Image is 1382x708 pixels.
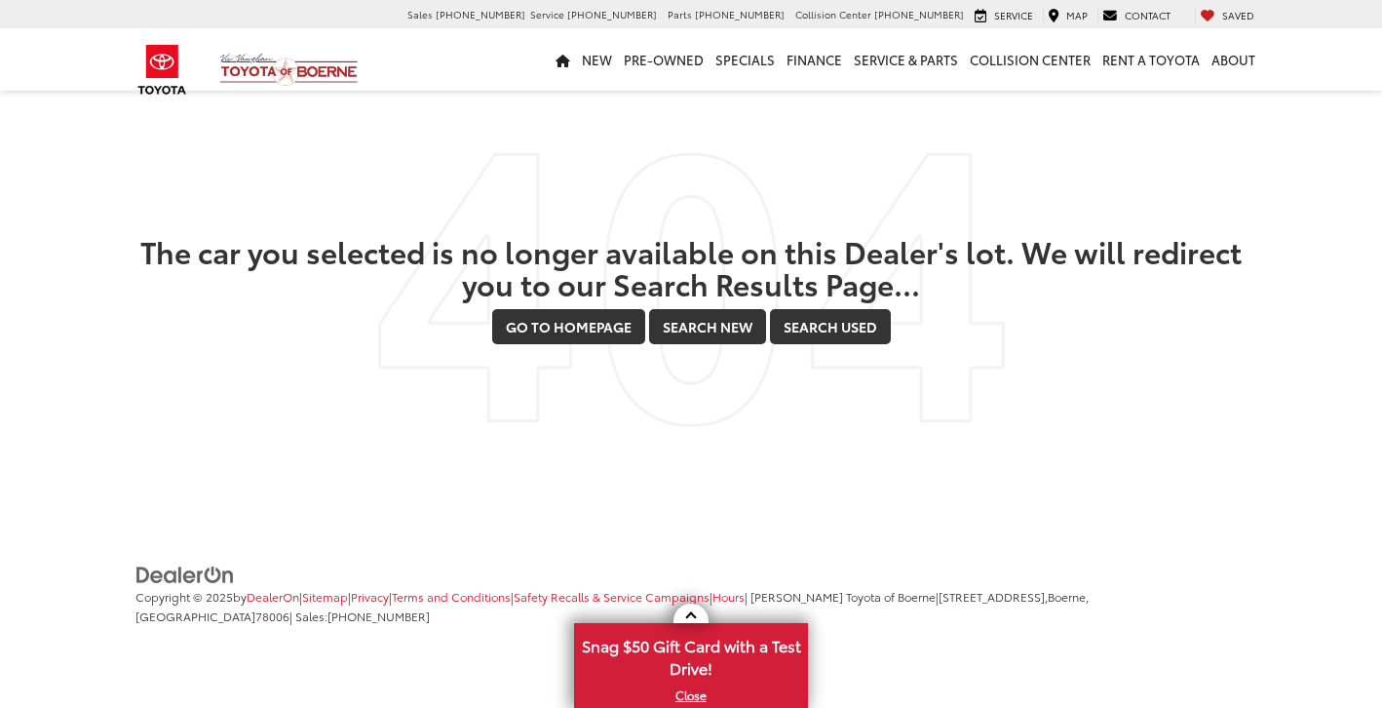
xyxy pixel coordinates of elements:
a: Finance [781,28,848,91]
img: DealerOn [135,565,235,586]
a: Go to Homepage [492,309,645,344]
span: | Sales: [289,608,430,624]
span: | [348,588,389,605]
span: | [299,588,348,605]
span: Snag $50 Gift Card with a Test Drive! [576,625,806,685]
span: [STREET_ADDRESS], [939,588,1048,605]
span: [PHONE_NUMBER] [695,7,785,21]
span: Saved [1222,8,1254,22]
a: DealerOn Home Page [247,588,299,605]
img: Toyota [126,38,199,101]
a: Service & Parts: Opens in a new tab [848,28,964,91]
span: by [233,588,299,605]
span: | [389,588,511,605]
span: Collision Center [795,7,871,21]
a: Hours [712,588,745,605]
a: DealerOn [135,564,235,583]
a: New [576,28,618,91]
span: 78006 [255,608,289,624]
span: [PHONE_NUMBER] [327,608,430,624]
a: Search Used [770,309,891,344]
a: My Saved Vehicles [1195,8,1259,23]
span: | [710,588,745,605]
a: Home [550,28,576,91]
a: Sitemap [302,588,348,605]
a: Specials [710,28,781,91]
span: Contact [1125,8,1171,22]
a: Contact [1097,8,1175,23]
span: Sales [407,7,433,21]
a: Safety Recalls & Service Campaigns, Opens in a new tab [514,588,710,605]
h2: The car you selected is no longer available on this Dealer's lot. We will redirect you to our Sea... [135,235,1247,299]
span: | [511,588,710,605]
a: Service [970,8,1038,23]
span: Copyright © 2025 [135,588,233,605]
a: Search New [649,309,766,344]
span: [PHONE_NUMBER] [874,7,964,21]
span: [GEOGRAPHIC_DATA] [135,608,255,624]
span: Map [1066,8,1088,22]
a: Map [1043,8,1093,23]
span: [PHONE_NUMBER] [567,7,657,21]
span: Parts [668,7,692,21]
a: Privacy [351,588,389,605]
a: Collision Center [964,28,1096,91]
span: [PHONE_NUMBER] [436,7,525,21]
a: Pre-Owned [618,28,710,91]
a: Terms and Conditions [392,588,511,605]
a: Rent a Toyota [1096,28,1206,91]
span: | [PERSON_NAME] Toyota of Boerne [745,588,936,605]
span: Service [530,7,564,21]
span: Boerne, [1048,588,1089,605]
img: Vic Vaughan Toyota of Boerne [219,53,359,87]
a: About [1206,28,1261,91]
span: Service [994,8,1033,22]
